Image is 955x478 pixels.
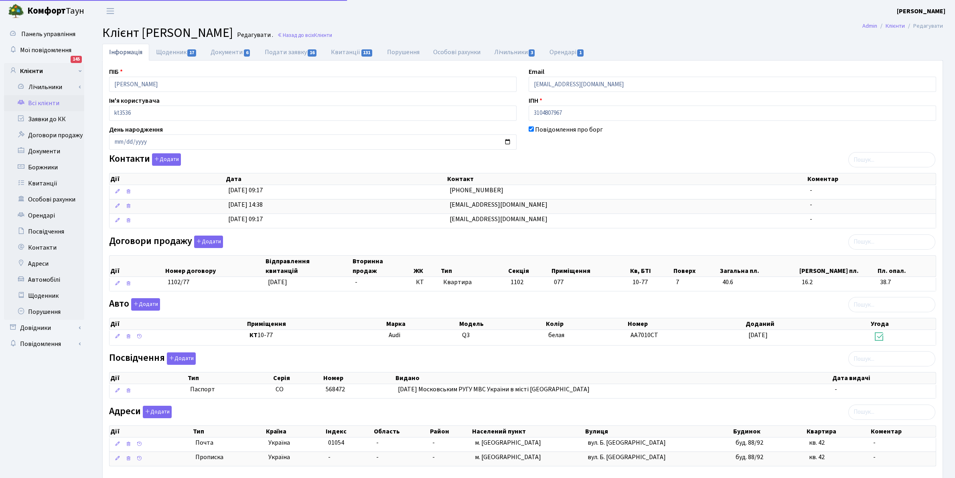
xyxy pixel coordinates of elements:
[109,372,187,384] th: Дії
[129,297,160,311] a: Додати
[529,49,535,57] span: 3
[588,438,666,447] span: вул. Б. [GEOGRAPHIC_DATA]
[4,224,84,240] a: Посвідчення
[4,191,84,207] a: Особові рахунки
[633,278,669,287] span: 10-77
[395,372,831,384] th: Видано
[440,256,507,277] th: Тип
[352,256,413,277] th: Вторинна продаж
[880,278,933,287] span: 38.7
[873,438,876,447] span: -
[244,49,250,57] span: 6
[4,159,84,175] a: Боржники
[328,453,330,462] span: -
[450,200,547,209] span: [EMAIL_ADDRESS][DOMAIN_NAME]
[141,404,172,418] a: Додати
[897,6,945,16] a: [PERSON_NAME]
[886,22,905,30] a: Клієнти
[446,173,807,185] th: Контакт
[870,318,935,330] th: Угода
[152,153,181,166] button: Контакти
[194,236,223,248] button: Договори продажу
[228,215,263,224] span: [DATE] 09:17
[835,385,837,394] span: -
[380,44,426,61] a: Порушення
[265,426,325,437] th: Країна
[150,152,181,166] a: Додати
[4,63,84,79] a: Клієнти
[631,331,658,340] span: AA7010CT
[4,95,84,111] a: Всі клієнти
[109,298,160,311] label: Авто
[102,44,149,61] a: Інформація
[831,372,936,384] th: Дата видачі
[204,44,258,61] a: Документи
[376,438,379,447] span: -
[673,256,719,277] th: Поверх
[627,318,745,330] th: Номер
[584,426,732,437] th: Вулиця
[109,426,192,437] th: Дії
[109,96,160,106] label: Ім'я користувача
[235,31,273,39] small: Редагувати .
[475,453,541,462] span: м. [GEOGRAPHIC_DATA]
[4,26,84,42] a: Панель управління
[4,111,84,127] a: Заявки до КК
[429,426,472,437] th: Район
[71,56,82,63] div: 145
[629,256,673,277] th: Кв, БТІ
[545,318,627,330] th: Колір
[745,318,870,330] th: Доданий
[475,438,541,447] span: м. [GEOGRAPHIC_DATA]
[432,438,435,447] span: -
[4,240,84,256] a: Контакти
[355,278,357,287] span: -
[102,24,233,42] span: Клієнт [PERSON_NAME]
[249,331,382,340] span: 10-77
[416,278,437,287] span: КТ
[870,426,936,437] th: Коментар
[807,173,936,185] th: Коментар
[361,49,373,57] span: 131
[258,44,324,61] a: Подати заявку
[276,385,284,394] span: СО
[799,256,877,277] th: [PERSON_NAME] пл.
[164,256,264,277] th: Номер договору
[228,200,263,209] span: [DATE] 14:38
[27,4,66,17] b: Комфорт
[802,278,874,287] span: 16.2
[109,406,172,418] label: Адреси
[149,44,204,61] a: Щоденник
[471,426,584,437] th: Населений пункт
[192,234,223,248] a: Додати
[268,278,287,287] span: [DATE]
[246,318,385,330] th: Приміщення
[21,30,75,39] span: Панель управління
[100,4,120,18] button: Переключити навігацію
[905,22,943,31] li: Редагувати
[4,42,84,58] a: Мої повідомлення145
[873,453,876,462] span: -
[862,22,877,30] a: Admin
[389,331,400,340] span: Audi
[4,256,84,272] a: Адреси
[328,438,344,447] span: 01054
[9,79,84,95] a: Лічильники
[314,31,332,39] span: Клієнти
[228,186,263,195] span: [DATE] 09:17
[167,352,196,365] button: Посвідчення
[4,207,84,224] a: Орендарі
[187,49,196,57] span: 17
[187,372,272,384] th: Тип
[272,372,322,384] th: Серія
[588,453,666,462] span: вул. Б. [GEOGRAPHIC_DATA]
[507,256,551,277] th: Секція
[192,426,265,437] th: Тип
[897,7,945,16] b: [PERSON_NAME]
[554,278,564,287] span: 077
[376,453,379,462] span: -
[27,4,84,18] span: Таун
[848,152,935,167] input: Пошук...
[326,385,345,394] span: 568472
[748,331,768,340] span: [DATE]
